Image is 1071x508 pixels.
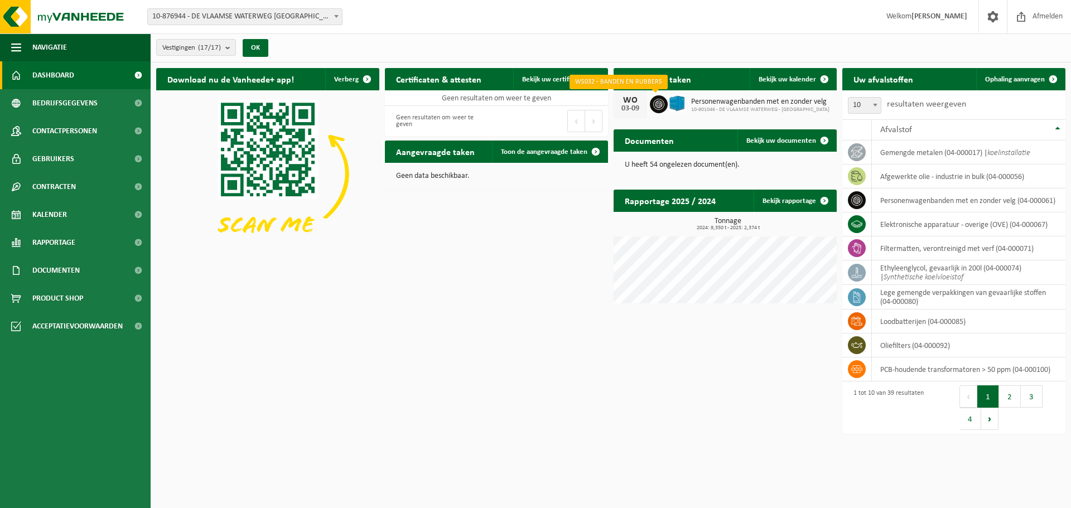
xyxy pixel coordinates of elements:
[872,357,1065,381] td: PCB-houdende transformatoren > 50 ppm (04-000100)
[156,68,305,90] h2: Download nu de Vanheede+ app!
[243,39,268,57] button: OK
[625,161,826,169] p: U heeft 54 ongelezen document(en).
[750,68,836,90] a: Bekijk uw kalender
[567,110,585,132] button: Previous
[985,76,1045,83] span: Ophaling aanvragen
[198,44,221,51] count: (17/17)
[148,9,342,25] span: 10-876944 - DE VLAAMSE WATERWEG NV - HASSELT
[754,190,836,212] a: Bekijk rapportage
[872,212,1065,236] td: elektronische apparatuur - overige (OVE) (04-000067)
[959,385,977,408] button: Previous
[32,89,98,117] span: Bedrijfsgegevens
[32,257,80,284] span: Documenten
[746,137,816,144] span: Bekijk uw documenten
[981,408,998,430] button: Next
[848,384,924,431] div: 1 tot 10 van 39 resultaten
[513,68,607,90] a: Bekijk uw certificaten
[522,76,587,83] span: Bekijk uw certificaten
[1021,385,1043,408] button: 3
[848,98,881,113] span: 10
[147,8,342,25] span: 10-876944 - DE VLAAMSE WATERWEG NV - HASSELT
[959,408,981,430] button: 4
[156,39,236,56] button: Vestigingen(17/17)
[619,217,837,231] h3: Tonnage
[880,125,912,134] span: Afvalstof
[872,309,1065,333] td: loodbatterijen (04-000085)
[848,97,881,114] span: 10
[32,61,74,89] span: Dashboard
[987,149,1030,157] i: koelinstallatie
[737,129,836,152] a: Bekijk uw documenten
[977,385,999,408] button: 1
[999,385,1021,408] button: 2
[32,117,97,145] span: Contactpersonen
[911,12,967,21] strong: [PERSON_NAME]
[884,273,963,282] i: Synthetische koelvloeistof
[385,141,486,162] h2: Aangevraagde taken
[614,190,727,211] h2: Rapportage 2025 / 2024
[887,100,966,109] label: resultaten weergeven
[32,145,74,173] span: Gebruikers
[390,109,491,133] div: Geen resultaten om weer te geven
[872,260,1065,285] td: ethyleenglycol, gevaarlijk in 200l (04-000074) |
[32,201,67,229] span: Kalender
[492,141,607,163] a: Toon de aangevraagde taken
[396,172,597,180] p: Geen data beschikbaar.
[32,312,123,340] span: Acceptatievoorwaarden
[385,90,608,106] td: Geen resultaten om weer te geven
[872,188,1065,212] td: personenwagenbanden met en zonder velg (04-000061)
[759,76,816,83] span: Bekijk uw kalender
[585,110,602,132] button: Next
[619,105,641,113] div: 03-09
[32,229,75,257] span: Rapportage
[668,94,687,113] img: PB-TC-14000-C2
[691,98,829,107] span: Personenwagenbanden met en zonder velg
[872,236,1065,260] td: filtermatten, verontreinigd met verf (04-000071)
[156,90,379,258] img: Download de VHEPlus App
[842,68,924,90] h2: Uw afvalstoffen
[619,225,837,231] span: 2024: 9,350 t - 2025: 2,374 t
[32,33,67,61] span: Navigatie
[691,107,829,113] span: 10-901046 - DE VLAAMSE WATERWEG - [GEOGRAPHIC_DATA]
[619,96,641,105] div: WO
[976,68,1064,90] a: Ophaling aanvragen
[614,68,702,90] h2: Ingeplande taken
[872,333,1065,357] td: oliefilters (04-000092)
[614,129,685,151] h2: Documenten
[872,141,1065,165] td: gemengde metalen (04-000017) |
[32,284,83,312] span: Product Shop
[872,285,1065,309] td: lege gemengde verpakkingen van gevaarlijke stoffen (04-000080)
[872,165,1065,188] td: afgewerkte olie - industrie in bulk (04-000056)
[385,68,493,90] h2: Certificaten & attesten
[32,173,76,201] span: Contracten
[334,76,359,83] span: Verberg
[162,40,221,56] span: Vestigingen
[325,68,378,90] button: Verberg
[501,148,587,156] span: Toon de aangevraagde taken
